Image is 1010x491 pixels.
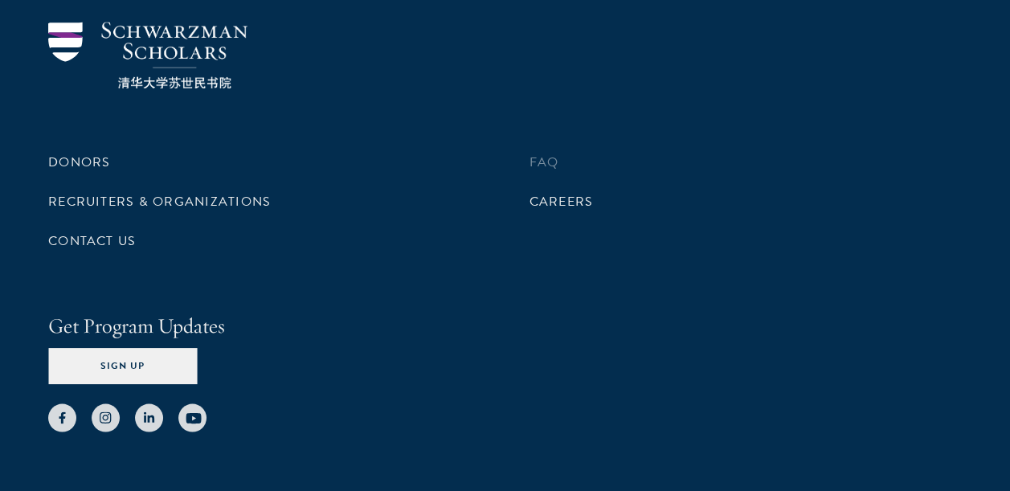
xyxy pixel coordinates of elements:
[48,231,136,250] a: Contact Us
[48,152,110,171] a: Donors
[530,152,559,171] a: FAQ
[48,22,247,88] img: Schwarzman Scholars
[48,310,962,341] h4: Get Program Updates
[48,347,197,383] button: Sign Up
[48,191,271,211] a: Recruiters & Organizations
[530,191,594,211] a: Careers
